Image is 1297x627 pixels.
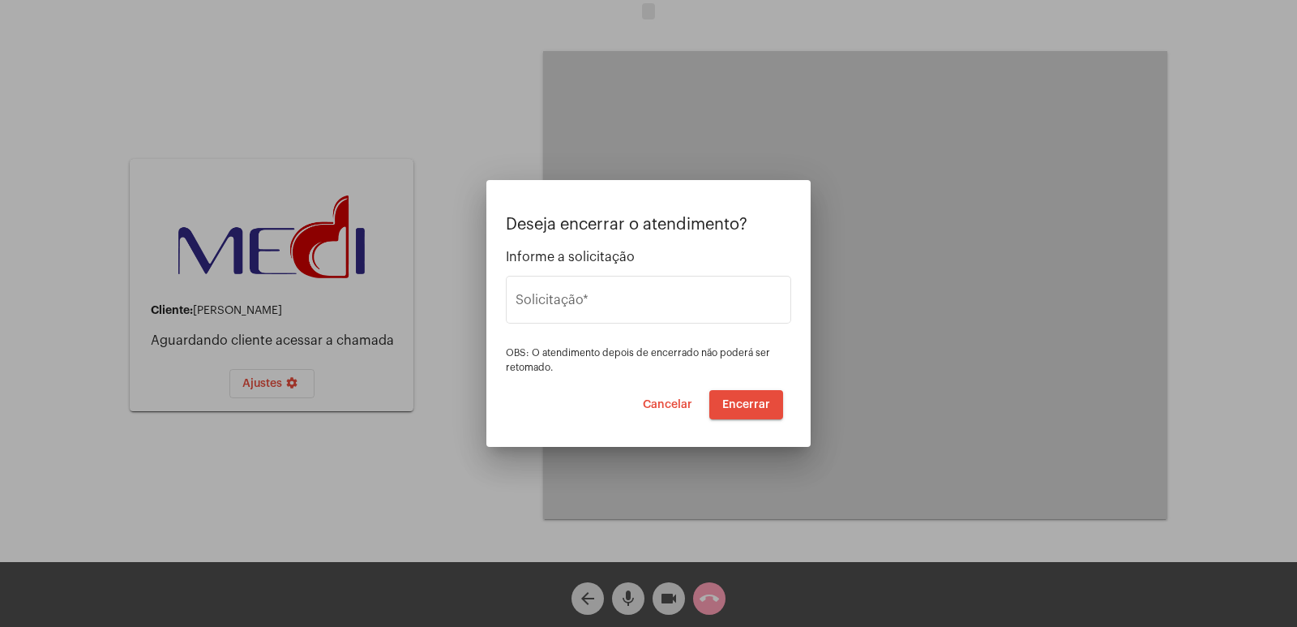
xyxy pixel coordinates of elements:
[506,216,791,234] p: Deseja encerrar o atendimento?
[516,296,781,311] input: Buscar solicitação
[709,390,783,419] button: Encerrar
[506,250,791,264] span: Informe a solicitação
[722,399,770,410] span: Encerrar
[506,348,770,372] span: OBS: O atendimento depois de encerrado não poderá ser retomado.
[643,399,692,410] span: Cancelar
[630,390,705,419] button: Cancelar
